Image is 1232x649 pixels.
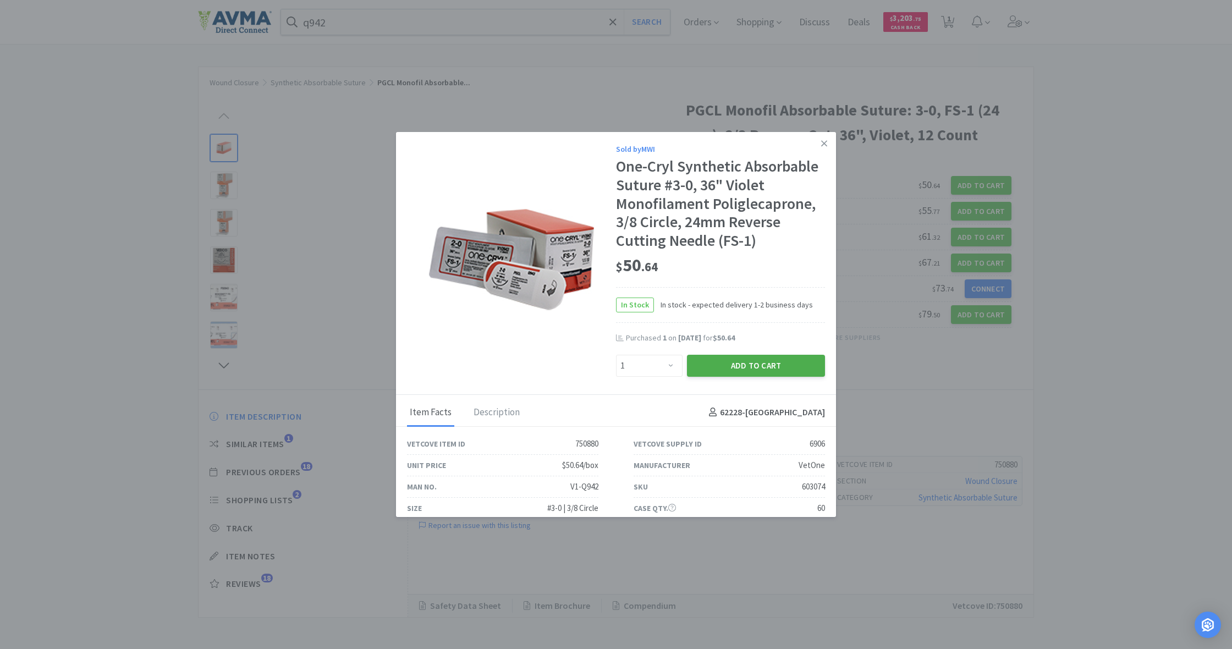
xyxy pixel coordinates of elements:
div: $50.64/box [562,459,598,472]
span: $50.64 [713,333,735,343]
div: Open Intercom Messenger [1195,612,1221,638]
div: Vetcove Item ID [407,438,465,450]
img: 5e026dd63538482aa7b33dce1e815e12_6906.png [429,209,594,310]
div: Manufacturer [634,459,690,471]
span: . 64 [641,259,658,274]
div: 750880 [575,437,598,450]
div: Man No. [407,481,437,493]
div: V1-Q942 [570,480,598,493]
div: Description [471,399,522,427]
div: SKU [634,481,648,493]
div: One-Cryl Synthetic Absorbable Suture #3-0, 36" Violet Monofilament Poliglecaprone, 3/8 Circle, 24... [616,157,825,250]
div: Item Facts [407,399,454,427]
div: Purchased on for [626,333,825,344]
span: 50 [616,254,658,276]
div: 6906 [810,437,825,450]
div: VetOne [799,459,825,472]
div: Unit Price [407,459,446,471]
div: Sold by MWI [616,143,825,155]
span: In Stock [617,298,653,312]
span: [DATE] [678,333,701,343]
div: #3-0 | 3/8 Circle [547,502,598,515]
div: Case Qty. [634,502,676,514]
span: In stock - expected delivery 1-2 business days [654,299,813,311]
div: 603074 [802,480,825,493]
div: Vetcove Supply ID [634,438,702,450]
button: Add to Cart [687,355,825,377]
div: Size [407,502,422,514]
h4: 62228 - [GEOGRAPHIC_DATA] [705,405,825,420]
span: 1 [663,333,667,343]
div: 60 [817,502,825,515]
span: $ [616,259,623,274]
